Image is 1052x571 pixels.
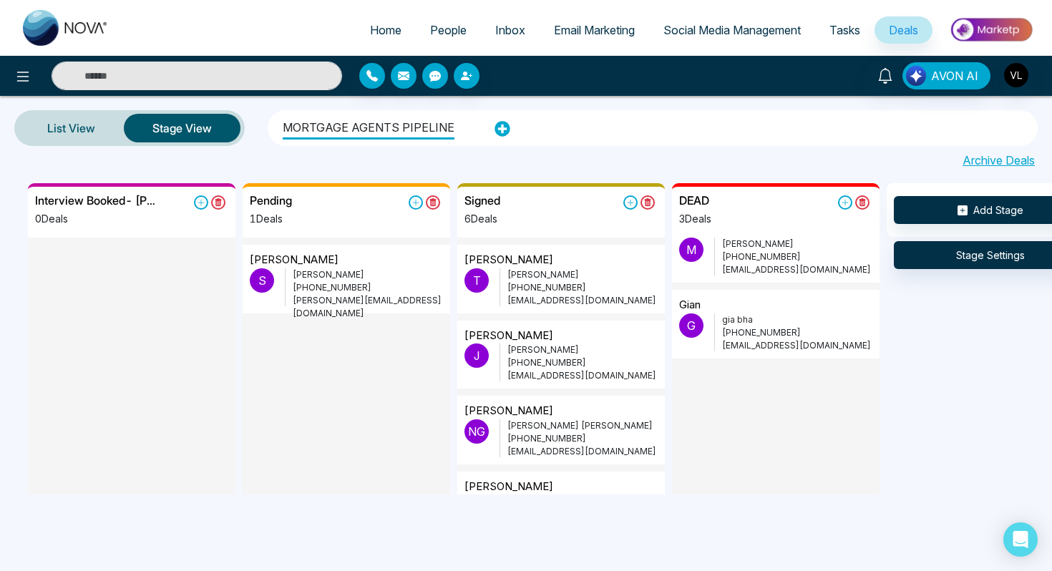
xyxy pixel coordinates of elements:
span: Email Marketing [554,23,635,37]
p: N G [464,419,489,444]
p: gian [679,297,701,313]
p: [PHONE_NUMBER] [293,281,443,294]
p: [PERSON_NAME] [507,494,658,507]
span: Inbox [495,23,525,37]
p: [EMAIL_ADDRESS][DOMAIN_NAME] [722,263,872,276]
img: Nova CRM Logo [23,10,109,46]
span: AVON AI [931,67,978,84]
p: 3 Deals [679,211,719,226]
img: Market-place.gif [940,14,1043,46]
h5: DEAD [679,194,709,208]
a: People [416,16,481,44]
p: 0 Deals [35,211,160,226]
img: User Avatar [1004,63,1028,87]
p: [PHONE_NUMBER] [722,250,872,263]
p: [EMAIL_ADDRESS][DOMAIN_NAME] [507,445,658,458]
h5: Signed [464,194,500,208]
p: g [679,313,703,338]
p: T [464,268,489,293]
p: [EMAIL_ADDRESS][DOMAIN_NAME] [507,294,658,307]
span: Social Media Management [663,23,801,37]
p: [PERSON_NAME] [293,268,443,281]
p: [PERSON_NAME] [464,403,553,419]
p: [PERSON_NAME] [250,252,339,268]
p: [PHONE_NUMBER] [507,356,658,369]
button: Stage View [124,114,240,142]
div: Open Intercom Messenger [1003,522,1038,557]
img: Lead Flow [906,66,926,86]
p: S [250,268,274,293]
a: Inbox [481,16,540,44]
p: J [464,343,489,368]
p: [EMAIL_ADDRESS][DOMAIN_NAME] [722,339,872,352]
span: Deals [889,23,918,37]
a: List View [19,111,124,145]
button: AVON AI [902,62,990,89]
h5: Interview Booked- [PERSON_NAME] [35,194,160,208]
span: Tasks [829,23,860,37]
li: MORTGAGE AGENTS PIPELINE [283,113,454,140]
p: [PERSON_NAME] [464,479,553,495]
p: 6 Deals [464,211,505,226]
p: [PERSON_NAME] [507,268,658,281]
p: M [679,238,703,262]
p: [PHONE_NUMBER] [507,281,658,294]
p: [PHONE_NUMBER] [722,326,872,339]
p: S [464,494,489,519]
p: [PERSON_NAME] [722,238,872,250]
p: [EMAIL_ADDRESS][DOMAIN_NAME] [507,369,658,382]
a: Email Marketing [540,16,649,44]
p: [PERSON_NAME] [507,343,658,356]
p: [PHONE_NUMBER] [507,432,658,445]
h5: Pending [250,194,292,208]
a: Tasks [815,16,875,44]
p: [PERSON_NAME][EMAIL_ADDRESS][DOMAIN_NAME] [293,294,443,320]
p: [PERSON_NAME] [PERSON_NAME] [507,419,658,432]
a: Home [356,16,416,44]
p: [PERSON_NAME] [464,252,553,268]
p: [PERSON_NAME] [464,328,553,344]
a: Archive Deals [963,152,1035,169]
a: Social Media Management [649,16,815,44]
p: 1 Deals [250,211,292,226]
p: gia bha [722,313,872,326]
span: Home [370,23,401,37]
a: Deals [875,16,932,44]
span: People [430,23,467,37]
